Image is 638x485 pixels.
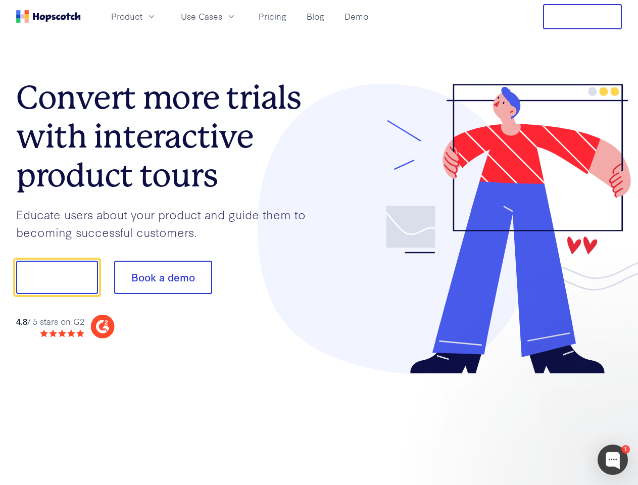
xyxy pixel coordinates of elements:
a: Demo [340,8,372,25]
button: Show me! [16,261,98,294]
h1: Convert more trials with interactive product tours [16,78,319,195]
button: Product [105,8,163,25]
a: Blog [303,8,328,25]
span: Product [111,10,142,23]
span: Use Cases [181,10,222,23]
button: Use Cases [175,8,242,25]
p: Educate users about your product and guide them to becoming successful customers. [16,206,319,240]
a: Home [16,10,81,23]
a: Pricing [255,8,290,25]
div: 1 [621,445,630,454]
button: Book a demo [114,261,212,294]
strong: 4.8 [16,315,27,327]
div: / 5 stars on G2 [16,315,84,328]
button: Free Trial [543,4,622,29]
